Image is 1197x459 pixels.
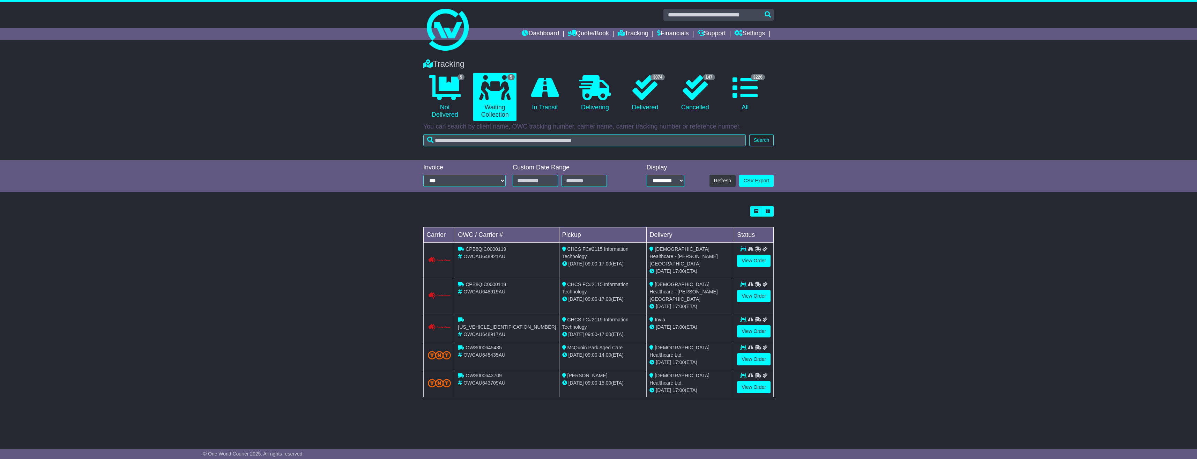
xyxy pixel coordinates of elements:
[428,351,451,359] img: TNT_Domestic.png
[423,164,506,172] div: Invoice
[466,246,506,252] span: CPB8QIC0000119
[599,296,611,302] span: 17:00
[585,261,597,267] span: 09:00
[567,373,608,378] span: [PERSON_NAME]
[559,227,647,243] td: Pickup
[672,304,685,309] span: 17:00
[424,227,455,243] td: Carrier
[568,261,584,267] span: [DATE]
[463,331,505,337] span: OWCAU648917AU
[585,380,597,386] span: 09:00
[650,74,665,80] span: 3074
[703,74,715,80] span: 147
[649,282,718,302] span: [DEMOGRAPHIC_DATA] Healthcare - [PERSON_NAME][GEOGRAPHIC_DATA]
[455,227,559,243] td: OWC / Carrier #
[737,325,771,337] a: View Order
[428,292,451,299] img: GetCarrierServiceLogo
[749,134,774,146] button: Search
[737,353,771,365] a: View Order
[656,324,671,330] span: [DATE]
[647,164,684,172] div: Display
[649,323,731,331] div: (ETA)
[734,227,774,243] td: Status
[428,324,451,331] img: Couriers_Please.png
[420,59,777,69] div: Tracking
[513,164,625,172] div: Custom Date Range
[585,296,597,302] span: 09:00
[649,246,718,267] span: [DEMOGRAPHIC_DATA] Healthcare - [PERSON_NAME][GEOGRAPHIC_DATA]
[568,352,584,358] span: [DATE]
[523,73,566,114] a: In Transit
[709,175,736,187] button: Refresh
[562,296,644,303] div: - (ETA)
[573,73,616,114] a: Delivering
[568,296,584,302] span: [DATE]
[672,268,685,274] span: 17:00
[562,282,629,294] span: CHCS FC#2115 Information Technology
[562,379,644,387] div: - (ETA)
[463,254,505,259] span: OWCAU648921AU
[568,331,584,337] span: [DATE]
[739,175,774,187] a: CSV Export
[423,123,774,131] p: You can search by client name, OWC tracking number, carrier name, carrier tracking number or refe...
[567,345,623,350] span: McQuoin Park Aged Care
[649,303,731,310] div: (ETA)
[562,317,629,330] span: CHCS FC#2115 Information Technology
[568,380,584,386] span: [DATE]
[458,74,465,80] span: 5
[458,324,556,330] span: [US_VEHICLE_IDENTIFICATION_NUMBER]
[428,257,451,264] img: GetCarrierServiceLogo
[672,387,685,393] span: 17:00
[562,351,644,359] div: - (ETA)
[618,28,648,40] a: Tracking
[203,451,304,457] span: © One World Courier 2025. All rights reserved.
[568,28,609,40] a: Quote/Book
[674,73,716,114] a: 147 Cancelled
[737,255,771,267] a: View Order
[599,380,611,386] span: 15:00
[599,331,611,337] span: 17:00
[737,290,771,302] a: View Order
[656,359,671,365] span: [DATE]
[649,345,709,358] span: [DEMOGRAPHIC_DATA] Healthcare Ltd.
[585,331,597,337] span: 09:00
[507,74,515,80] span: 5
[649,387,731,394] div: (ETA)
[672,359,685,365] span: 17:00
[599,352,611,358] span: 14:00
[649,373,709,386] span: [DEMOGRAPHIC_DATA] Healthcare Ltd.
[522,28,559,40] a: Dashboard
[428,379,451,387] img: TNT_Domestic.png
[463,380,505,386] span: OWCAU643709AU
[585,352,597,358] span: 09:00
[751,74,765,80] span: 3226
[656,387,671,393] span: [DATE]
[624,73,667,114] a: 3074 Delivered
[562,331,644,338] div: - (ETA)
[562,260,644,268] div: - (ETA)
[466,282,506,287] span: CPB8QIC0000118
[698,28,726,40] a: Support
[734,28,765,40] a: Settings
[656,268,671,274] span: [DATE]
[599,261,611,267] span: 17:00
[649,268,731,275] div: (ETA)
[423,73,466,121] a: 5 Not Delivered
[647,227,734,243] td: Delivery
[463,289,505,294] span: OWCAU648919AU
[473,73,516,121] a: 5 Waiting Collection
[657,28,689,40] a: Financials
[562,246,629,259] span: CHCS FC#2115 Information Technology
[724,73,767,114] a: 3226 All
[463,352,505,358] span: OWCAU645435AU
[649,359,731,366] div: (ETA)
[737,381,771,393] a: View Order
[466,373,502,378] span: OWS000643709
[466,345,502,350] span: OWS000645435
[656,304,671,309] span: [DATE]
[672,324,685,330] span: 17:00
[655,317,665,322] span: Invia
